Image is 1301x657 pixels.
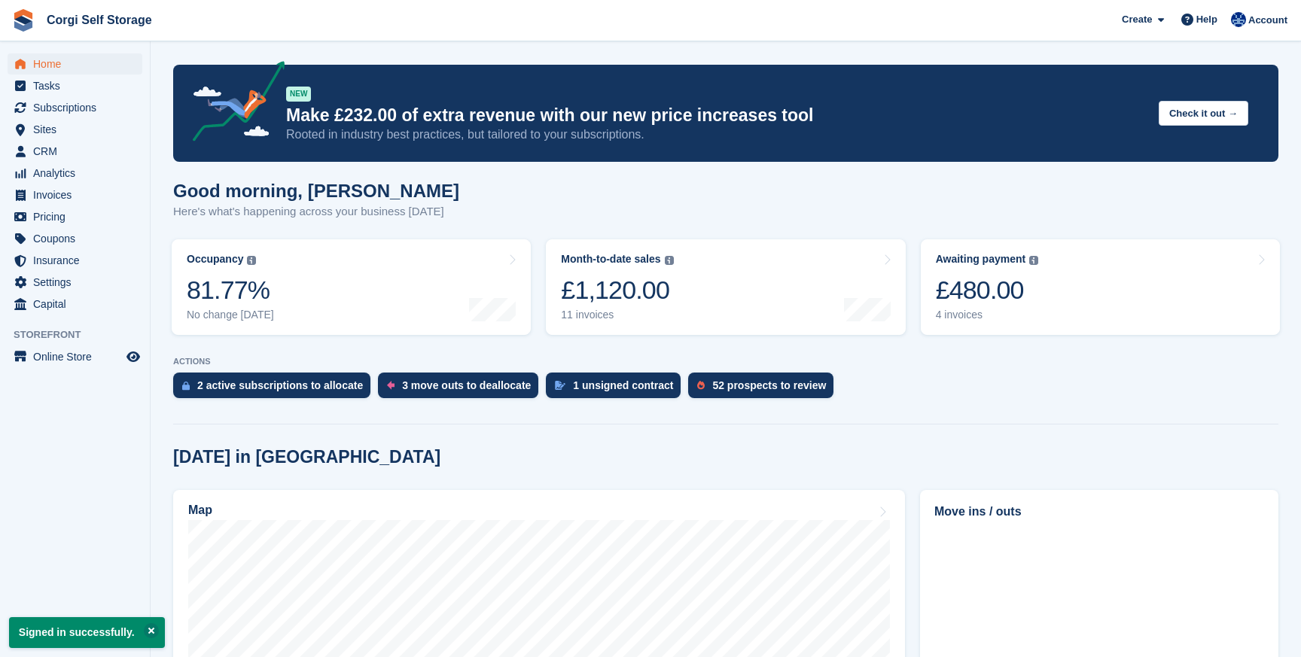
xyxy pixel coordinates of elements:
[688,373,841,406] a: 52 prospects to review
[8,294,142,315] a: menu
[187,309,274,321] div: No change [DATE]
[9,617,165,648] p: Signed in successfully.
[33,184,123,205] span: Invoices
[8,346,142,367] a: menu
[188,503,212,517] h2: Map
[8,228,142,249] a: menu
[712,379,826,391] div: 52 prospects to review
[33,141,123,162] span: CRM
[33,119,123,140] span: Sites
[33,250,123,271] span: Insurance
[14,327,150,342] span: Storefront
[173,203,459,221] p: Here's what's happening across your business [DATE]
[12,9,35,32] img: stora-icon-8386f47178a22dfd0bd8f6a31ec36ba5ce8667c1dd55bd0f319d3a0aa187defe.svg
[33,75,123,96] span: Tasks
[546,373,688,406] a: 1 unsigned contract
[665,256,674,265] img: icon-info-grey-7440780725fd019a000dd9b08b2336e03edf1995a4989e88bcd33f0948082b44.svg
[8,53,142,75] a: menu
[1159,101,1248,126] button: Check it out →
[934,503,1264,521] h2: Move ins / outs
[1122,12,1152,27] span: Create
[33,53,123,75] span: Home
[173,181,459,201] h1: Good morning, [PERSON_NAME]
[41,8,158,32] a: Corgi Self Storage
[33,294,123,315] span: Capital
[8,75,142,96] a: menu
[187,253,243,266] div: Occupancy
[187,275,274,306] div: 81.77%
[936,253,1026,266] div: Awaiting payment
[546,239,905,335] a: Month-to-date sales £1,120.00 11 invoices
[936,275,1039,306] div: £480.00
[33,163,123,184] span: Analytics
[247,256,256,265] img: icon-info-grey-7440780725fd019a000dd9b08b2336e03edf1995a4989e88bcd33f0948082b44.svg
[402,379,531,391] div: 3 move outs to deallocate
[286,126,1147,143] p: Rooted in industry best practices, but tailored to your subscriptions.
[561,309,673,321] div: 11 invoices
[33,228,123,249] span: Coupons
[555,381,565,390] img: contract_signature_icon-13c848040528278c33f63329250d36e43548de30e8caae1d1a13099fd9432cc5.svg
[1231,12,1246,27] img: Alan Cooper
[173,373,378,406] a: 2 active subscriptions to allocate
[33,206,123,227] span: Pricing
[936,309,1039,321] div: 4 invoices
[8,119,142,140] a: menu
[173,447,440,467] h2: [DATE] in [GEOGRAPHIC_DATA]
[182,381,190,391] img: active_subscription_to_allocate_icon-d502201f5373d7db506a760aba3b589e785aa758c864c3986d89f69b8ff3...
[33,97,123,118] span: Subscriptions
[8,141,142,162] a: menu
[33,346,123,367] span: Online Store
[8,97,142,118] a: menu
[387,381,395,390] img: move_outs_to_deallocate_icon-f764333ba52eb49d3ac5e1228854f67142a1ed5810a6f6cc68b1a99e826820c5.svg
[378,373,546,406] a: 3 move outs to deallocate
[8,250,142,271] a: menu
[1029,256,1038,265] img: icon-info-grey-7440780725fd019a000dd9b08b2336e03edf1995a4989e88bcd33f0948082b44.svg
[180,61,285,147] img: price-adjustments-announcement-icon-8257ccfd72463d97f412b2fc003d46551f7dbcb40ab6d574587a9cd5c0d94...
[124,348,142,366] a: Preview store
[561,253,660,266] div: Month-to-date sales
[561,275,673,306] div: £1,120.00
[8,163,142,184] a: menu
[697,381,705,390] img: prospect-51fa495bee0391a8d652442698ab0144808aea92771e9ea1ae160a38d050c398.svg
[33,272,123,293] span: Settings
[173,357,1278,367] p: ACTIONS
[921,239,1280,335] a: Awaiting payment £480.00 4 invoices
[1248,13,1287,28] span: Account
[8,206,142,227] a: menu
[286,87,311,102] div: NEW
[8,184,142,205] a: menu
[1196,12,1217,27] span: Help
[8,272,142,293] a: menu
[573,379,673,391] div: 1 unsigned contract
[172,239,531,335] a: Occupancy 81.77% No change [DATE]
[286,105,1147,126] p: Make £232.00 of extra revenue with our new price increases tool
[197,379,363,391] div: 2 active subscriptions to allocate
